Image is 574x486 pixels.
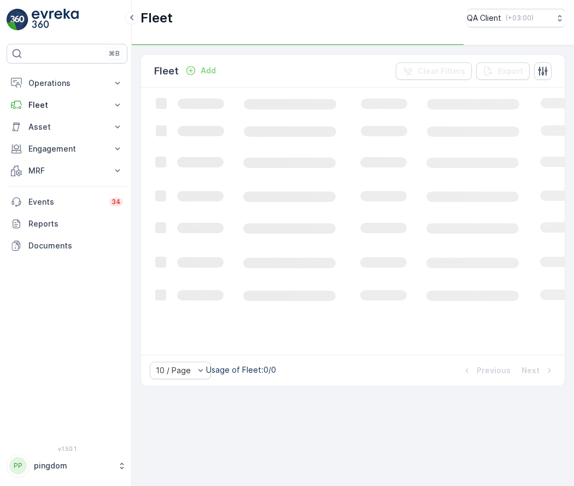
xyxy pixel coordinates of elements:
p: Export [498,66,523,77]
p: Fleet [28,100,106,111]
p: Operations [28,78,106,89]
p: Documents [28,240,123,251]
p: Fleet [154,63,179,79]
button: QA Client(+03:00) [467,9,565,27]
button: Add [181,64,220,77]
span: v 1.50.1 [7,445,127,452]
p: Next [522,365,540,376]
p: QA Client [467,13,501,24]
button: Previous [460,364,512,377]
button: Clear Filters [396,62,472,80]
a: Documents [7,235,127,257]
p: Reports [28,218,123,229]
p: Previous [477,365,511,376]
button: PPpingdom [7,454,127,477]
img: logo [7,9,28,31]
button: MRF [7,160,127,182]
p: pingdom [34,460,112,471]
button: Asset [7,116,127,138]
p: MRF [28,165,106,176]
img: logo_light-DOdMpM7g.png [32,9,79,31]
p: Clear Filters [418,66,465,77]
p: Asset [28,121,106,132]
p: ( +03:00 ) [506,14,534,22]
p: Events [28,196,103,207]
button: Next [520,364,556,377]
button: Operations [7,72,127,94]
p: Add [201,65,216,76]
div: PP [9,457,27,475]
button: Fleet [7,94,127,116]
button: Engagement [7,138,127,160]
p: ⌘B [109,49,120,58]
p: Engagement [28,143,106,154]
a: Reports [7,213,127,235]
p: 34 [112,198,121,206]
p: Fleet [140,9,173,27]
p: Usage of Fleet : 0/0 [206,364,276,375]
button: Export [476,62,530,80]
a: Events34 [7,191,127,213]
